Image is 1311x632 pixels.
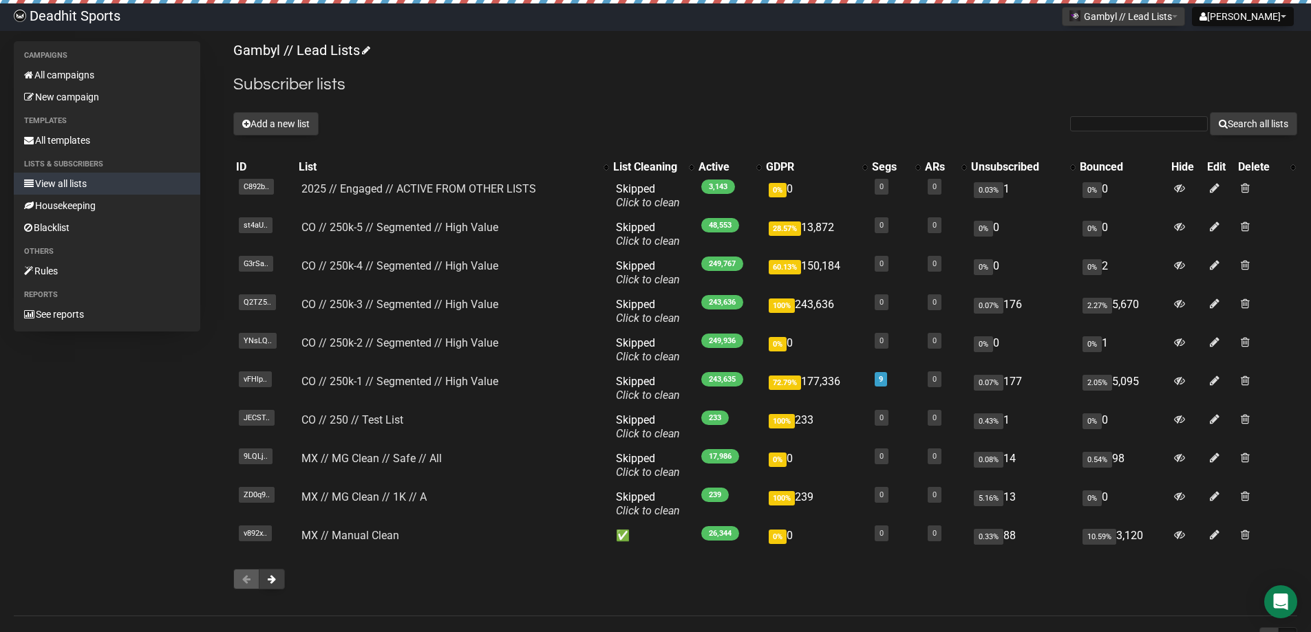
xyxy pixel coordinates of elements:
a: Blacklist [14,217,200,239]
a: 0 [880,336,884,345]
span: 0% [769,530,787,544]
img: 2.jpg [1069,10,1080,21]
td: 88 [968,523,1076,548]
td: 0 [763,177,869,215]
div: Segs [872,160,908,174]
a: CO // 250k-4 // Segmented // High Value [301,259,498,272]
span: 0% [769,337,787,351]
span: Skipped [616,259,680,286]
a: 0 [932,529,937,538]
a: Click to clean [616,504,680,517]
th: List Cleaning: No sort applied, activate to apply an ascending sort [610,157,696,177]
td: 243,636 [763,292,869,331]
a: 0 [932,452,937,461]
td: 1 [968,177,1076,215]
span: 100% [769,491,795,505]
div: Unsubscribed [971,160,1063,174]
span: Skipped [616,375,680,402]
span: 48,553 [701,218,739,232]
span: Skipped [616,221,680,248]
span: 0.07% [974,375,1003,391]
span: 100% [769,298,795,313]
th: Delete: No sort applied, activate to apply an ascending sort [1235,157,1297,177]
span: C892b.. [239,179,274,195]
a: Click to clean [616,466,680,479]
a: 0 [880,259,884,268]
span: 0% [1083,413,1102,429]
button: [PERSON_NAME] [1192,7,1294,26]
span: Skipped [616,490,680,517]
td: 0 [763,446,869,485]
th: Hide: No sort applied, sorting is disabled [1169,157,1204,177]
td: 0 [763,523,869,548]
h2: Subscriber lists [233,72,1297,97]
a: 0 [880,529,884,538]
button: Gambyl // Lead Lists [1062,7,1185,26]
a: 0 [880,221,884,230]
span: YNsLQ.. [239,333,277,349]
td: ✅ [610,523,696,548]
span: 0% [974,259,993,275]
li: Others [14,243,200,260]
a: Click to clean [616,196,680,209]
span: 2.05% [1083,375,1112,391]
span: Skipped [616,336,680,363]
a: 0 [880,182,884,191]
a: All campaigns [14,64,200,86]
span: 60.13% [769,260,801,274]
a: CO // 250k-3 // Segmented // High Value [301,298,498,311]
span: 17,986 [701,449,739,464]
a: 9 [879,375,883,384]
a: 2025 // Engaged // ACTIVE FROM OTHER LISTS [301,182,536,195]
td: 177,336 [763,369,869,408]
div: Edit [1207,160,1233,174]
span: 0% [769,453,787,467]
span: 0.33% [974,529,1003,545]
a: Click to clean [616,235,680,248]
div: Delete [1238,160,1283,174]
a: 0 [880,298,884,307]
div: Hide [1171,160,1202,174]
th: Bounced: No sort applied, sorting is disabled [1077,157,1169,177]
span: 3,143 [701,179,735,194]
td: 5,670 [1077,292,1169,331]
span: Skipped [616,298,680,325]
th: Active: No sort applied, activate to apply an ascending sort [696,157,764,177]
td: 0 [1077,177,1169,215]
button: Add a new list [233,112,319,135]
span: 0% [1083,336,1102,352]
td: 3,120 [1077,523,1169,548]
a: View all lists [14,173,200,195]
div: Active [699,160,750,174]
span: 10.59% [1083,529,1116,545]
a: All templates [14,129,200,151]
th: Segs: No sort applied, activate to apply an ascending sort [869,157,922,177]
td: 239 [763,485,869,523]
span: 26,344 [701,526,739,541]
a: 0 [932,490,937,499]
span: Skipped [616,452,680,479]
div: ID [236,160,293,174]
span: st4aU.. [239,217,273,233]
a: Click to clean [616,427,680,440]
a: MX // MG Clean // 1K // A [301,490,427,503]
div: Bounced [1080,160,1166,174]
span: 0.43% [974,413,1003,429]
a: New campaign [14,86,200,108]
span: v892x.. [239,525,272,541]
td: 0 [1077,485,1169,523]
span: 233 [701,411,729,425]
span: JECST.. [239,410,275,426]
td: 0 [968,254,1076,292]
th: Unsubscribed: No sort applied, activate to apply an ascending sort [968,157,1076,177]
th: ID: No sort applied, sorting is disabled [233,157,296,177]
span: 72.79% [769,375,801,390]
div: Open Intercom Messenger [1264,585,1297,618]
li: Reports [14,287,200,303]
a: 0 [932,413,937,422]
th: GDPR: No sort applied, activate to apply an ascending sort [763,157,869,177]
button: Search all lists [1210,112,1297,135]
a: MX // MG Clean // Safe // All [301,452,442,465]
span: 239 [701,488,729,502]
td: 0 [968,331,1076,369]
